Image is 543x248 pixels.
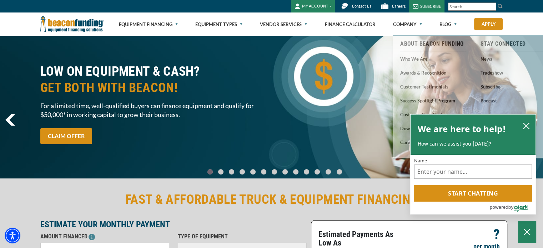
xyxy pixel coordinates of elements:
[313,169,322,175] a: Go To Slide 10
[393,13,422,36] a: Company
[414,158,532,163] label: Name
[400,40,466,48] a: About Beacon Funding
[448,2,496,11] input: Search
[400,68,466,77] a: Awards & Recognition
[40,232,169,241] p: AMOUNT FINANCED
[178,232,307,241] p: TYPE OF EQUIPMENT
[5,114,15,126] img: Left Navigator
[206,169,214,175] a: Go To Slide 0
[40,12,104,36] img: Beacon Funding Corporation logo
[474,18,503,30] a: Apply
[518,221,536,243] button: Close Chatbox
[5,114,15,126] a: previous
[260,13,307,36] a: Vendor Services
[40,63,267,96] h2: LOW ON EQUIPMENT & CASH?
[324,169,333,175] a: Go To Slide 11
[216,169,225,175] a: Go To Slide 1
[489,202,536,214] a: Powered by Olark
[248,169,257,175] a: Go To Slide 4
[439,13,457,36] a: Blog
[410,114,536,215] div: olark chatbox
[40,191,503,208] h2: FAST & AFFORDABLE TRUCK & EQUIPMENT FINANCING
[418,122,506,136] h2: We are here to help!
[497,3,503,9] img: Search
[352,4,371,9] span: Contact Us
[281,169,289,175] a: Go To Slide 7
[195,13,242,36] a: Equipment Types
[40,101,267,119] span: For a limited time, well-qualified buyers can finance equipment and qualify for $50,000* in worki...
[40,80,267,96] span: GET BOTH WITH BEACON!
[489,203,508,212] span: powered
[227,169,236,175] a: Go To Slide 2
[40,128,92,144] a: CLAIM OFFER
[400,124,466,133] a: Download our Mobile App
[259,169,268,175] a: Go To Slide 5
[119,13,178,36] a: Equipment Financing
[493,230,500,239] p: ?
[238,169,246,175] a: Go To Slide 3
[291,169,300,175] a: Go To Slide 8
[400,82,466,91] a: Customer Testimonials
[325,13,375,36] a: Finance Calculator
[400,96,466,105] a: Success Spotlight Program
[400,54,466,63] a: Who We Are
[400,138,466,147] a: Careers
[335,169,344,175] a: Go To Slide 12
[489,4,494,10] a: Clear search text
[508,203,513,212] span: by
[302,169,311,175] a: Go To Slide 9
[5,228,20,243] div: Accessibility Menu
[270,169,278,175] a: Go To Slide 6
[40,220,307,229] p: ESTIMATE YOUR MONTHLY PAYMENT
[414,165,532,179] input: Name
[414,185,532,202] button: Start chatting
[418,140,528,147] p: How can we assist you [DATE]?
[318,230,405,247] p: Estimated Payments As Low As
[521,121,532,131] button: close chatbox
[392,4,406,9] span: Careers
[400,110,466,119] a: Customer Care Center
